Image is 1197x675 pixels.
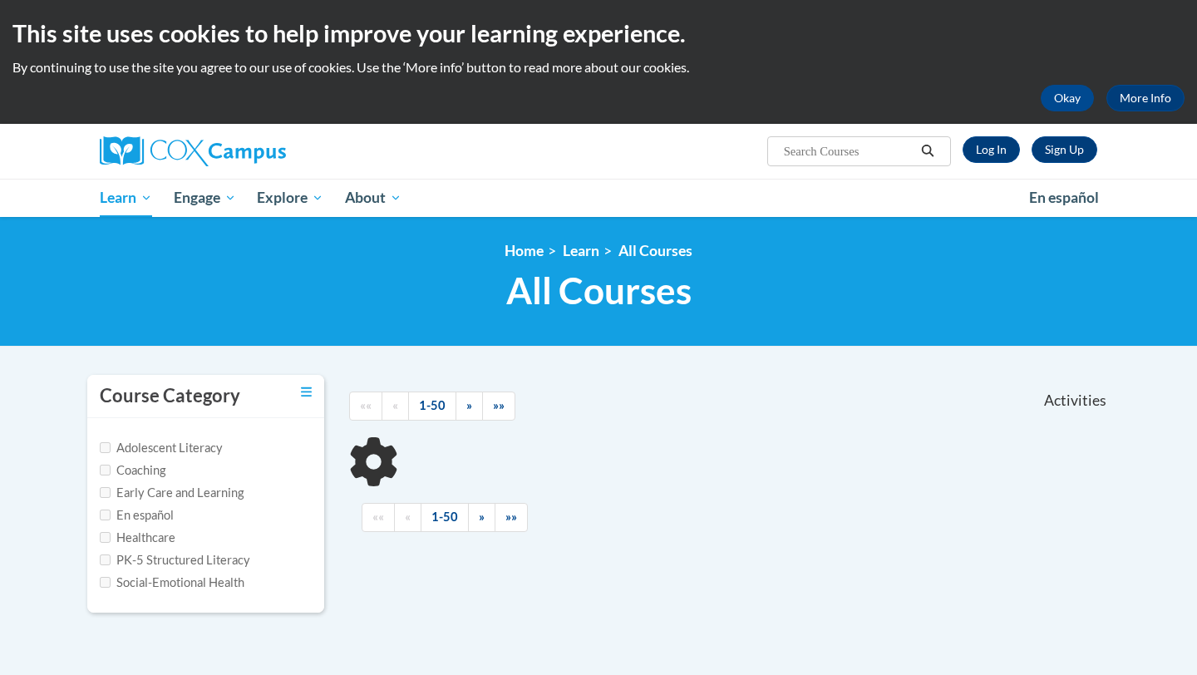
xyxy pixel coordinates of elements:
a: All Courses [618,242,692,259]
label: Adolescent Literacy [100,439,223,457]
span: »» [493,398,505,412]
label: PK-5 Structured Literacy [100,551,250,569]
a: Previous [394,503,421,532]
button: Search [915,141,940,161]
span: All Courses [506,269,692,313]
input: Checkbox for Options [100,554,111,565]
span: Engage [174,188,236,208]
span: En español [1029,189,1099,206]
a: Next [468,503,495,532]
input: Checkbox for Options [100,510,111,520]
a: En español [1018,180,1110,215]
span: About [345,188,401,208]
a: Cox Campus [100,136,416,166]
label: Early Care and Learning [100,484,244,502]
a: Begining [349,392,382,421]
span: » [479,510,485,524]
a: 1-50 [408,392,456,421]
label: Healthcare [100,529,175,547]
p: By continuing to use the site you agree to our use of cookies. Use the ‘More info’ button to read... [12,58,1185,76]
input: Search Courses [782,141,915,161]
a: Next [456,392,483,421]
a: Begining [362,503,395,532]
a: Learn [563,242,599,259]
span: Activities [1044,392,1106,410]
label: Coaching [100,461,165,480]
h2: This site uses cookies to help improve your learning experience. [12,17,1185,50]
a: End [495,503,528,532]
label: Social-Emotional Health [100,574,244,592]
a: Engage [163,179,247,217]
span: « [392,398,398,412]
a: Home [505,242,544,259]
span: » [466,398,472,412]
input: Checkbox for Options [100,465,111,475]
a: Explore [246,179,334,217]
div: Main menu [75,179,1122,217]
span: Explore [257,188,323,208]
span: « [405,510,411,524]
span: Learn [100,188,152,208]
a: Learn [89,179,163,217]
a: Previous [382,392,409,421]
img: Cox Campus [100,136,286,166]
a: About [334,179,412,217]
input: Checkbox for Options [100,487,111,498]
a: End [482,392,515,421]
span: «« [360,398,372,412]
a: 1-50 [421,503,469,532]
input: Checkbox for Options [100,442,111,453]
input: Checkbox for Options [100,532,111,543]
h3: Course Category [100,383,240,409]
a: Log In [963,136,1020,163]
a: Register [1032,136,1097,163]
span: »» [505,510,517,524]
button: Okay [1041,85,1094,111]
a: More Info [1106,85,1185,111]
a: Toggle collapse [301,383,312,402]
label: En español [100,506,174,525]
span: «« [372,510,384,524]
input: Checkbox for Options [100,577,111,588]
